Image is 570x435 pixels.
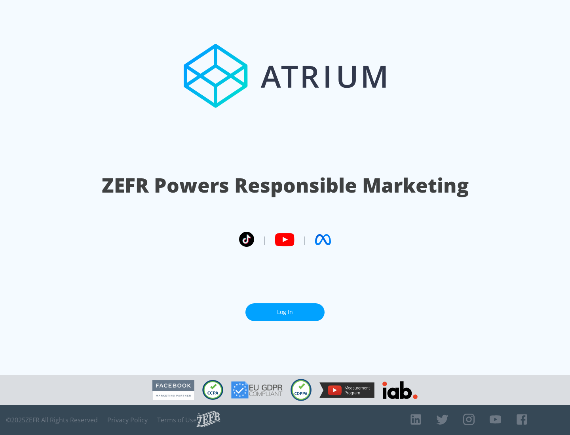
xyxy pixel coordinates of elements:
span: © 2025 ZEFR All Rights Reserved [6,416,98,424]
img: GDPR Compliant [231,381,283,399]
span: | [302,234,307,246]
img: CCPA Compliant [202,380,223,400]
img: YouTube Measurement Program [319,382,374,398]
img: COPPA Compliant [291,379,312,401]
a: Log In [245,303,325,321]
img: IAB [382,381,418,399]
a: Terms of Use [157,416,197,424]
img: Facebook Marketing Partner [152,380,194,400]
span: | [262,234,267,246]
a: Privacy Policy [107,416,148,424]
h1: ZEFR Powers Responsible Marketing [102,172,469,199]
